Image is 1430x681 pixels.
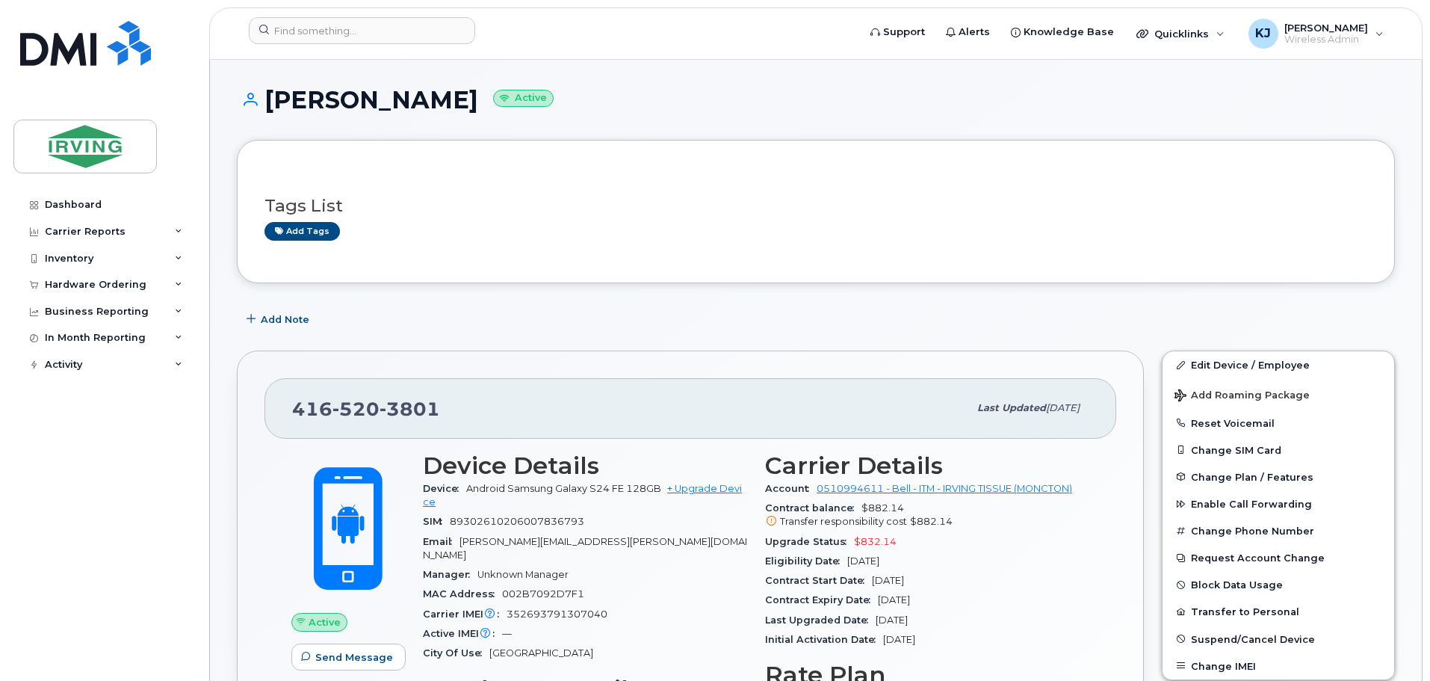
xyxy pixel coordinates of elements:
button: Suspend/Cancel Device [1163,626,1394,653]
span: Manager [423,569,477,580]
button: Add Note [237,306,322,333]
button: Change Phone Number [1163,517,1394,544]
span: Last updated [977,402,1046,413]
span: [DATE] [876,614,908,626]
span: [GEOGRAPHIC_DATA] [489,647,593,659]
small: Active [493,90,554,107]
span: Account [765,483,817,494]
span: [PERSON_NAME][EMAIL_ADDRESS][PERSON_NAME][DOMAIN_NAME] [423,536,747,561]
button: Add Roaming Package [1163,379,1394,410]
span: 520 [332,398,380,420]
a: Edit Device / Employee [1163,351,1394,378]
span: Android Samsung Galaxy S24 FE 128GB [466,483,661,494]
span: Active IMEI [423,628,502,639]
span: Contract Expiry Date [765,594,878,605]
span: $832.14 [854,536,897,547]
span: City Of Use [423,647,489,659]
button: Send Message [291,644,406,671]
span: 416 [292,398,440,420]
span: Unknown Manager [477,569,569,580]
h3: Carrier Details [765,452,1089,479]
a: 0510994611 - Bell - ITM - IRVING TISSUE (MONCTON) [817,483,1072,494]
span: Suspend/Cancel Device [1191,633,1315,644]
button: Transfer to Personal [1163,598,1394,625]
span: — [502,628,512,639]
span: 002B7092D7F1 [502,588,584,600]
button: Change Plan / Features [1163,463,1394,490]
span: 3801 [380,398,440,420]
h3: Tags List [264,197,1367,215]
button: Enable Call Forwarding [1163,490,1394,517]
span: Enable Call Forwarding [1191,499,1312,510]
a: Add tags [264,222,340,241]
span: SIM [423,516,450,527]
span: Contract Start Date [765,575,872,586]
span: Eligibility Date [765,555,847,567]
span: Add Roaming Package [1174,389,1310,404]
span: Change Plan / Features [1191,471,1313,482]
span: Email [423,536,459,547]
button: Request Account Change [1163,544,1394,571]
h1: [PERSON_NAME] [237,87,1395,113]
button: Reset Voicemail [1163,410,1394,437]
span: Contract balance [765,502,861,514]
span: Carrier IMEI [423,608,507,620]
span: Send Message [315,650,393,665]
button: Block Data Usage [1163,571,1394,598]
button: Change SIM Card [1163,437,1394,463]
span: [DATE] [883,634,915,645]
span: $882.14 [765,502,1089,529]
span: $882.14 [910,516,953,527]
button: Change IMEI [1163,653,1394,680]
span: Transfer responsibility cost [780,516,907,527]
span: Last Upgraded Date [765,614,876,626]
span: [DATE] [878,594,910,605]
h3: Device Details [423,452,747,479]
span: 89302610206007836793 [450,516,584,527]
span: 352693791307040 [507,608,607,620]
span: [DATE] [872,575,904,586]
span: Upgrade Status [765,536,854,547]
span: [DATE] [847,555,879,567]
span: Active [309,615,341,629]
span: Add Note [261,312,309,327]
span: [DATE] [1046,402,1080,413]
span: MAC Address [423,588,502,600]
span: Initial Activation Date [765,634,883,645]
span: Device [423,483,466,494]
